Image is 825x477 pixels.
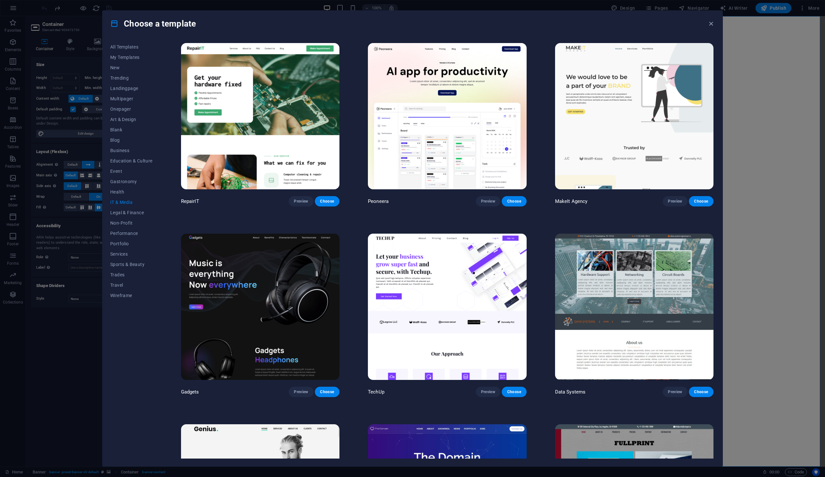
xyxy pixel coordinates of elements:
button: Preview [476,196,500,206]
button: Blog [110,135,153,145]
button: Performance [110,228,153,239]
img: Gadgets [181,234,339,380]
button: Choose [502,196,526,206]
p: Data Systems [555,389,586,395]
button: Trending [110,73,153,83]
span: My Templates [110,55,153,60]
button: Wireframe [110,290,153,301]
button: Landingpage [110,83,153,94]
button: Preview [289,196,313,206]
button: All Templates [110,42,153,52]
p: RepairIT [181,198,199,205]
button: Non-Profit [110,218,153,228]
img: MakeIt Agency [555,43,713,189]
button: IT & Media [110,197,153,207]
button: Art & Design [110,114,153,125]
span: Trending [110,75,153,81]
button: Choose [502,387,526,397]
span: Trades [110,272,153,277]
span: Travel [110,283,153,288]
button: Travel [110,280,153,290]
span: Performance [110,231,153,236]
button: Preview [663,196,687,206]
span: Legal & Finance [110,210,153,215]
span: Non-Profit [110,220,153,226]
button: New [110,62,153,73]
span: Preview [294,199,308,204]
span: Health [110,189,153,194]
span: Choose [507,199,521,204]
span: Choose [694,389,708,394]
button: Choose [689,196,713,206]
span: Landingpage [110,86,153,91]
button: Services [110,249,153,259]
button: Multipager [110,94,153,104]
img: Peoneera [368,43,526,189]
button: Gastronomy [110,176,153,187]
span: Services [110,251,153,257]
img: Data Systems [555,234,713,380]
span: Choose [320,199,334,204]
img: RepairIT [181,43,339,189]
span: Art & Design [110,117,153,122]
span: Choose [694,199,708,204]
span: Business [110,148,153,153]
button: Sports & Beauty [110,259,153,270]
span: Education & Culture [110,158,153,163]
p: Gadgets [181,389,199,395]
p: MakeIt Agency [555,198,588,205]
span: Wireframe [110,293,153,298]
button: Onepager [110,104,153,114]
span: Preview [668,389,682,394]
span: Sports & Beauty [110,262,153,267]
h4: Choose a template [110,18,196,29]
span: Preview [481,389,495,394]
span: Choose [320,389,334,394]
button: Health [110,187,153,197]
button: Choose [315,196,339,206]
button: Trades [110,270,153,280]
button: Preview [476,387,500,397]
p: Peoneera [368,198,389,205]
span: All Templates [110,44,153,50]
span: Portfolio [110,241,153,246]
span: Preview [294,389,308,394]
span: Choose [507,389,521,394]
button: Portfolio [110,239,153,249]
button: Blank [110,125,153,135]
p: TechUp [368,389,384,395]
span: Multipager [110,96,153,101]
button: My Templates [110,52,153,62]
span: IT & Media [110,200,153,205]
span: Gastronomy [110,179,153,184]
span: New [110,65,153,70]
button: Event [110,166,153,176]
button: Choose [315,387,339,397]
img: TechUp [368,234,526,380]
span: Onepager [110,106,153,112]
span: Preview [668,199,682,204]
button: Legal & Finance [110,207,153,218]
button: Choose [689,387,713,397]
span: Preview [481,199,495,204]
button: Preview [663,387,687,397]
button: Education & Culture [110,156,153,166]
button: Business [110,145,153,156]
span: Blog [110,138,153,143]
span: Blank [110,127,153,132]
button: Preview [289,387,313,397]
span: Event [110,169,153,174]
